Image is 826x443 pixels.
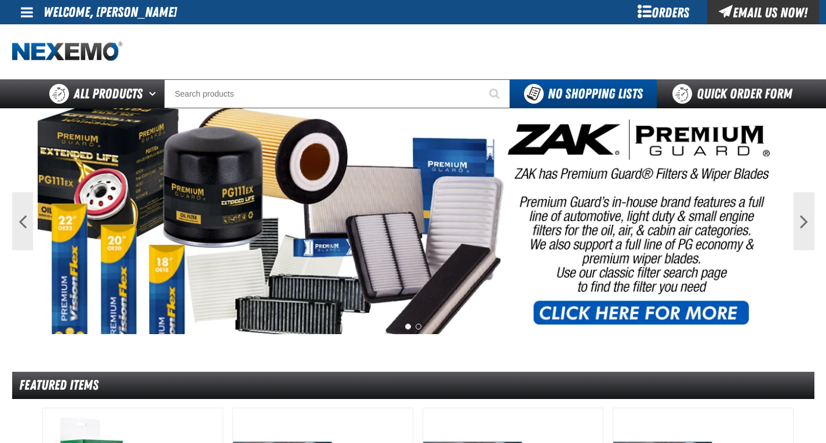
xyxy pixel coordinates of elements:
[12,42,122,62] img: Nexemo logo
[74,83,143,104] span: All Products
[548,86,643,102] span: No Shopping Lists
[12,192,33,250] button: Previous
[164,79,510,108] input: Search
[145,79,164,108] button: Open All Products pages
[794,192,814,250] button: Next
[657,79,814,108] a: Quick Order Form
[38,108,789,334] img: PG Filters & Wipers
[405,324,411,329] button: 1 of 2
[416,324,421,329] button: 2 of 2
[481,79,510,108] button: Start Searching
[12,372,814,399] div: Featured Items
[510,79,657,108] button: You do not have available Shopping Lists. Open to Create a New List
